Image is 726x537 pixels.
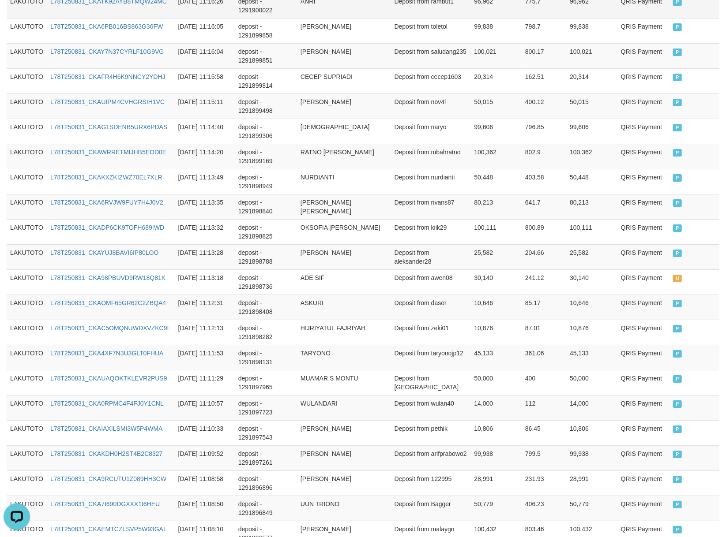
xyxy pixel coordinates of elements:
td: QRIS Payment [617,395,670,420]
td: 99,938 [566,445,617,470]
span: PAID [673,149,682,157]
td: LAKUTOTO [7,445,47,470]
td: Deposit from dasor [391,295,471,320]
td: 10,806 [470,420,522,445]
td: 85.17 [522,295,566,320]
td: 80,213 [566,194,617,219]
td: QRIS Payment [617,144,670,169]
td: QRIS Payment [617,68,670,93]
a: L78T250831_CKAUIPM4CVHGRSIH1VC [50,98,165,105]
td: LAKUTOTO [7,144,47,169]
a: L78T250831_CKAKDH0H2ST4B2C8327 [50,450,163,457]
td: QRIS Payment [617,345,670,370]
td: 231.93 [522,470,566,496]
span: PAID [673,451,682,458]
td: 403.58 [522,169,566,194]
td: [DATE] 11:16:05 [175,18,235,43]
td: [PERSON_NAME] [297,43,391,68]
td: OKSOFIA [PERSON_NAME] [297,219,391,244]
td: 28,991 [470,470,522,496]
td: 802.9 [522,144,566,169]
td: 10,876 [566,320,617,345]
td: deposit - 1291898825 [235,219,297,244]
td: 798.7 [522,18,566,43]
td: Deposit from wulan40 [391,395,471,420]
a: L78T250831_CKA98PBUVD9RW18Q81K [50,274,166,281]
td: 796.85 [522,119,566,144]
td: 400 [522,370,566,395]
td: LAKUTOTO [7,194,47,219]
td: LAKUTOTO [7,370,47,395]
td: CECEP SUPRIADI [297,68,391,93]
td: 800.89 [522,219,566,244]
span: PAID [673,476,682,483]
a: L78T250831_CKA7I690DGXXX1I6HEU [50,500,160,507]
td: [DATE] 11:12:31 [175,295,235,320]
td: deposit - 1291896896 [235,470,297,496]
td: NURDIANTI [297,169,391,194]
td: deposit - 1291899858 [235,18,297,43]
span: PAID [673,99,682,106]
td: 20,314 [470,68,522,93]
a: L78T250831_CKAKXZKIZWZ70EL7XLR [50,174,162,181]
td: HIJRIYATUL FAJRIYAH [297,320,391,345]
td: 800.17 [522,43,566,68]
td: [DATE] 11:11:29 [175,370,235,395]
td: [PERSON_NAME] [297,244,391,269]
td: 25,582 [566,244,617,269]
td: deposit - 1291897965 [235,370,297,395]
td: [DATE] 11:13:35 [175,194,235,219]
a: L78T250831_CKAUAQOKTKLEVR2PUS9 [50,375,167,382]
a: L78T250831_CKA6PB016BS863G36FW [50,23,163,30]
td: deposit - 1291899851 [235,43,297,68]
td: deposit - 1291897261 [235,445,297,470]
td: [DATE] 11:12:13 [175,320,235,345]
td: LAKUTOTO [7,496,47,521]
td: LAKUTOTO [7,420,47,445]
td: Deposit from rivans87 [391,194,471,219]
td: 406.23 [522,496,566,521]
td: deposit - 1291899169 [235,144,297,169]
td: QRIS Payment [617,194,670,219]
td: [DATE] 11:15:11 [175,93,235,119]
td: LAKUTOTO [7,119,47,144]
td: QRIS Payment [617,18,670,43]
td: MUAMAR S MONTU [297,370,391,395]
td: 30,140 [566,269,617,295]
td: deposit - 1291899306 [235,119,297,144]
span: PAID [673,174,682,182]
td: QRIS Payment [617,169,670,194]
td: 361.06 [522,345,566,370]
td: deposit - 1291897723 [235,395,297,420]
td: ASKURI [297,295,391,320]
td: LAKUTOTO [7,345,47,370]
a: L78T250831_CKAEMTCZLSVP5W93GAL [50,526,167,533]
td: Deposit from saludang235 [391,43,471,68]
td: 10,806 [566,420,617,445]
td: QRIS Payment [617,445,670,470]
td: Deposit from awen08 [391,269,471,295]
td: [DATE] 11:10:57 [175,395,235,420]
td: QRIS Payment [617,370,670,395]
a: L78T250831_CKAY7N37CYRLF10G9VG [50,48,164,55]
td: [DATE] 11:10:33 [175,420,235,445]
td: RATNO [PERSON_NAME] [297,144,391,169]
td: [DATE] 11:13:49 [175,169,235,194]
td: [DATE] 11:09:52 [175,445,235,470]
td: QRIS Payment [617,320,670,345]
td: 99,938 [470,445,522,470]
td: TARYONO [297,345,391,370]
td: 99,606 [470,119,522,144]
span: PAID [673,375,682,383]
td: LAKUTOTO [7,219,47,244]
a: L78T250831_CKAYUJ8BAVI6IP80LOO [50,249,158,256]
td: [DATE] 11:15:58 [175,68,235,93]
td: 50,779 [566,496,617,521]
td: 162.51 [522,68,566,93]
td: [PERSON_NAME] [297,18,391,43]
td: 204.66 [522,244,566,269]
span: PAID [673,501,682,508]
td: 14,000 [470,395,522,420]
td: LAKUTOTO [7,395,47,420]
td: Deposit from toletol [391,18,471,43]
